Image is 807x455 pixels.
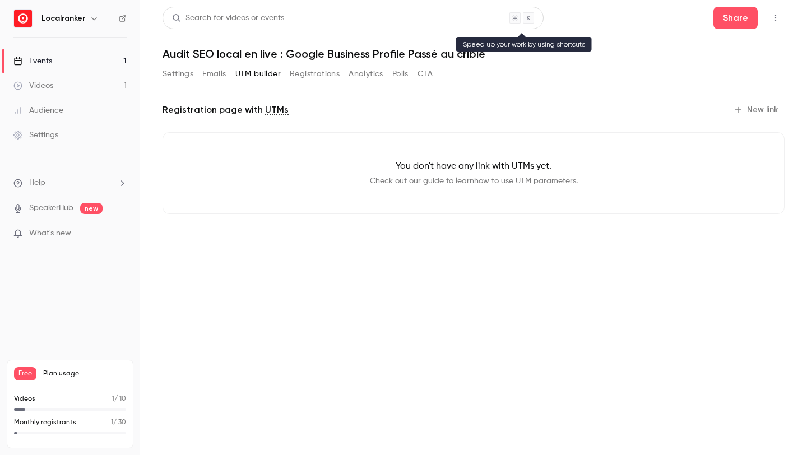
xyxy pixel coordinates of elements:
[13,80,53,91] div: Videos
[163,103,289,117] p: Registration page with
[13,105,63,116] div: Audience
[474,177,576,185] a: how to use UTM parameters
[14,417,76,428] p: Monthly registrants
[349,65,383,83] button: Analytics
[41,13,85,24] h6: Localranker
[29,202,73,214] a: SpeakerHub
[172,12,284,24] div: Search for videos or events
[29,227,71,239] span: What's new
[265,103,289,117] a: UTMs
[29,177,45,189] span: Help
[181,160,766,173] p: You don't have any link with UTMs yet.
[14,367,36,380] span: Free
[111,419,113,426] span: 1
[13,177,127,189] li: help-dropdown-opener
[112,396,114,402] span: 1
[111,417,126,428] p: / 30
[13,55,52,67] div: Events
[163,65,193,83] button: Settings
[80,203,103,214] span: new
[418,65,433,83] button: CTA
[43,369,126,378] span: Plan usage
[235,65,281,83] button: UTM builder
[14,10,32,27] img: Localranker
[729,101,785,119] button: New link
[202,65,226,83] button: Emails
[14,394,35,404] p: Videos
[163,47,785,61] h1: Audit SEO local en live : Google Business Profile Passé au crible
[181,175,766,187] p: Check out our guide to learn .
[290,65,340,83] button: Registrations
[112,394,126,404] p: / 10
[713,7,758,29] button: Share
[13,129,58,141] div: Settings
[392,65,409,83] button: Polls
